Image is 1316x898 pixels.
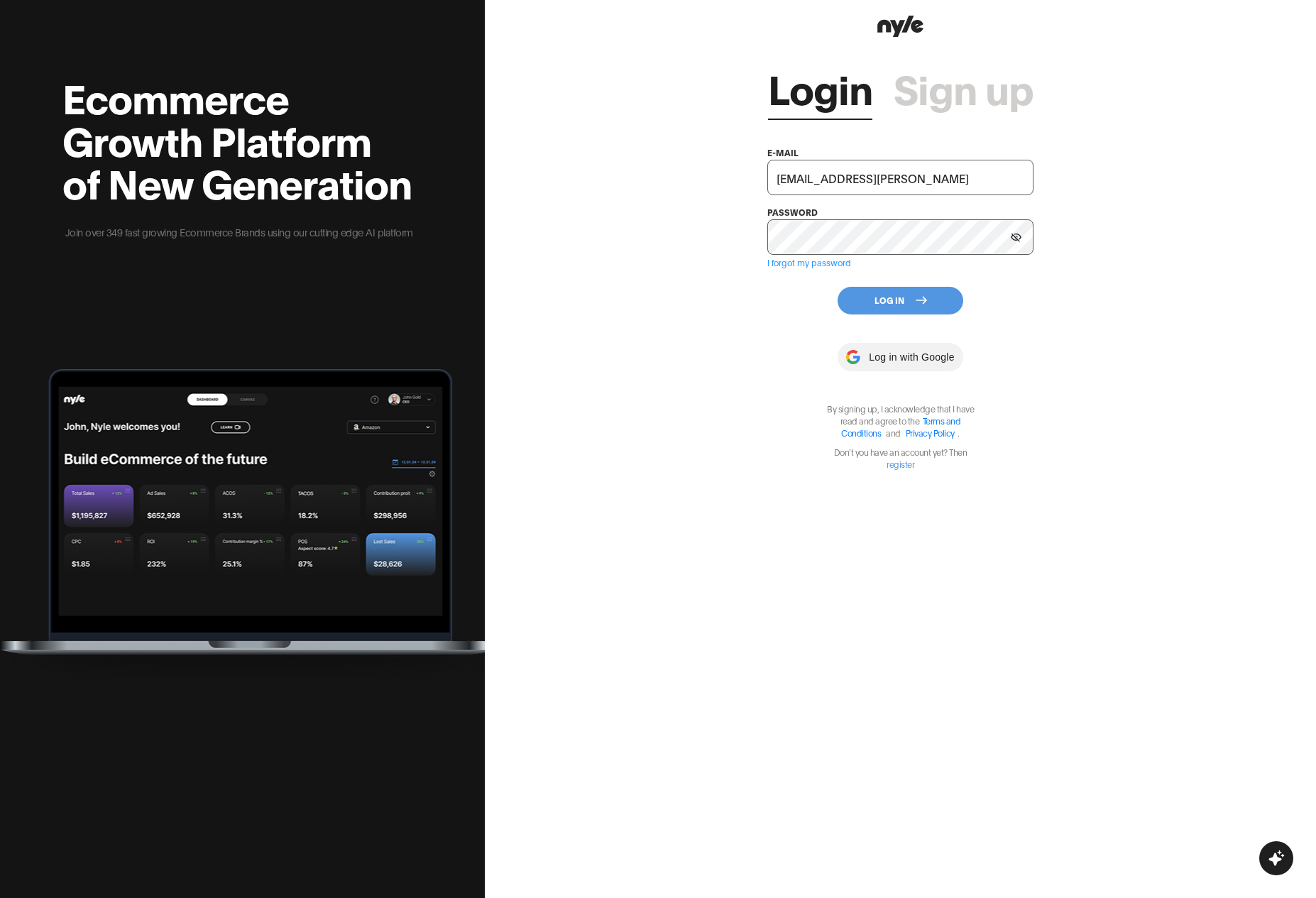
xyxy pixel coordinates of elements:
[767,257,851,268] a: I forgot my password
[768,66,872,109] a: Login
[887,459,914,469] a: register
[767,207,818,217] label: password
[906,427,955,438] a: Privacy Policy
[838,343,963,371] button: Log in with Google
[767,147,799,158] label: e-mail
[819,403,982,439] p: By signing up, I acknowledge that I have read and agree to the .
[894,66,1033,109] a: Sign up
[819,446,982,470] p: Don't you have an account yet? Then
[62,75,415,203] h2: Ecommerce Growth Platform of New Generation
[62,224,415,240] p: Join over 349 fast growing Ecommerce Brands using our cutting edge AI platform
[841,415,960,438] a: Terms and Conditions
[838,287,963,314] button: Log In
[882,427,904,438] span: and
